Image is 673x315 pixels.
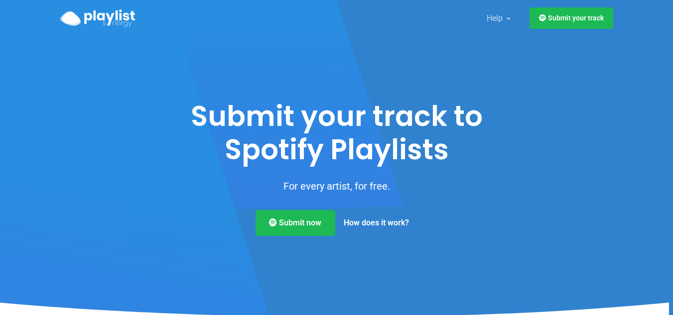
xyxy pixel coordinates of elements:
[171,100,503,166] h1: Submit your track to Spotify Playlists
[256,210,335,236] a: Submit now
[171,178,503,194] p: For every artist, for free.
[60,7,135,29] a: Playlist Synergy
[530,7,613,29] a: Submit your track
[60,9,135,27] img: Playlist Synergy Logo
[335,210,417,236] a: How does it work?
